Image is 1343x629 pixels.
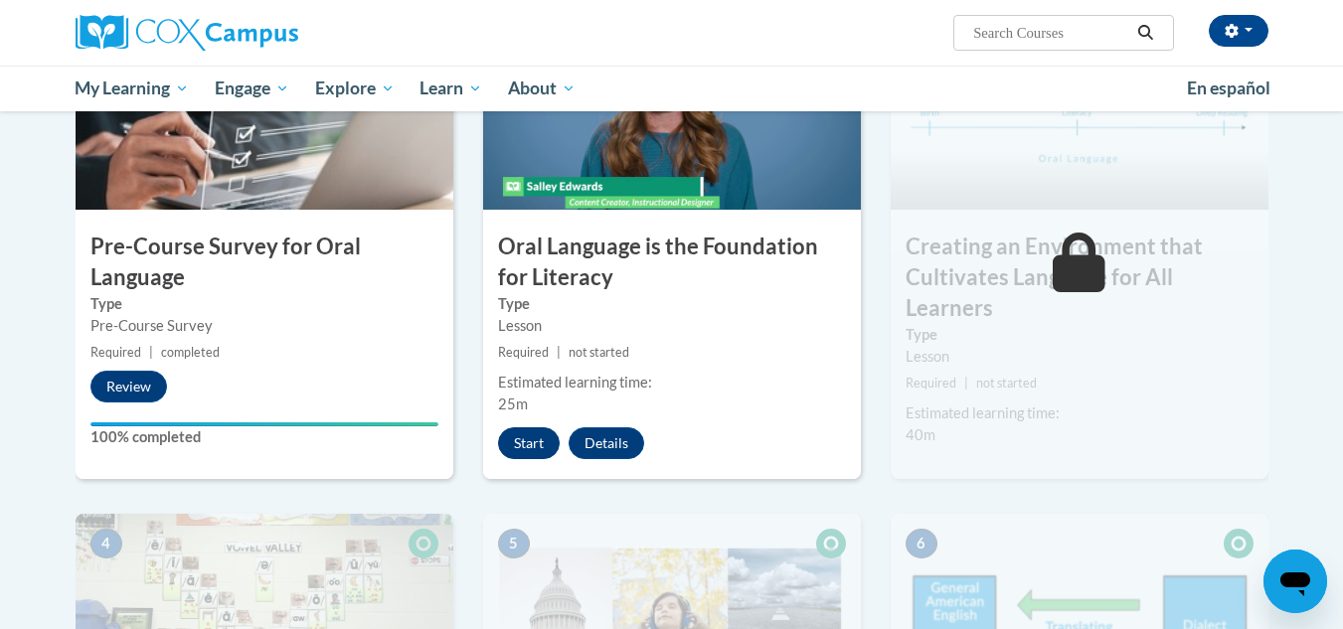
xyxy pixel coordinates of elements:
span: Explore [315,77,395,100]
span: completed [161,345,220,360]
a: Engage [202,66,302,111]
span: Engage [215,77,289,100]
span: 4 [90,529,122,558]
div: Main menu [46,66,1298,111]
button: Details [569,427,644,459]
span: | [149,345,153,360]
img: Cox Campus [76,15,298,51]
span: 25m [498,395,528,412]
input: Search Courses [971,21,1130,45]
iframe: Button to launch messaging window [1263,550,1327,613]
button: Account Settings [1209,15,1268,47]
div: Estimated learning time: [906,402,1254,424]
a: Explore [302,66,408,111]
a: Cox Campus [76,15,453,51]
span: About [508,77,576,100]
a: About [495,66,588,111]
div: Estimated learning time: [498,372,846,393]
button: Search [1130,21,1160,45]
h3: Pre-Course Survey for Oral Language [76,232,453,293]
label: 100% completed [90,426,438,448]
h3: Oral Language is the Foundation for Literacy [483,232,861,293]
span: Required [498,345,549,360]
span: | [557,345,561,360]
a: Learn [407,66,495,111]
div: Lesson [906,346,1254,368]
span: not started [569,345,629,360]
label: Type [498,293,846,315]
button: Start [498,427,560,459]
span: 6 [906,529,937,558]
div: Your progress [90,422,438,426]
a: En español [1174,68,1283,109]
span: En español [1187,78,1270,98]
span: My Learning [75,77,189,100]
span: Learn [420,77,482,100]
span: Required [90,345,141,360]
span: 5 [498,529,530,558]
a: My Learning [63,66,203,111]
span: | [964,376,968,391]
label: Type [90,293,438,315]
span: Required [906,376,956,391]
span: not started [976,376,1037,391]
label: Type [906,324,1254,346]
div: Lesson [498,315,846,337]
span: 40m [906,426,935,443]
button: Review [90,371,167,402]
h3: Creating an Environment that Cultivates Language for All Learners [891,232,1268,323]
div: Pre-Course Survey [90,315,438,337]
